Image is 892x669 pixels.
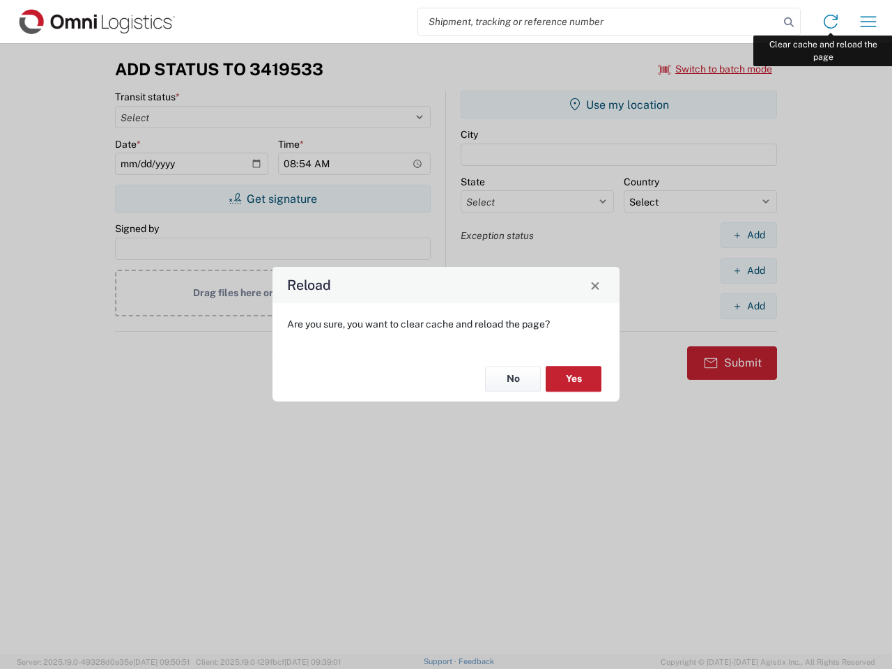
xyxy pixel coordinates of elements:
button: No [485,366,541,392]
p: Are you sure, you want to clear cache and reload the page? [287,318,605,330]
button: Yes [546,366,601,392]
input: Shipment, tracking or reference number [418,8,779,35]
button: Close [585,275,605,295]
h4: Reload [287,275,331,295]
